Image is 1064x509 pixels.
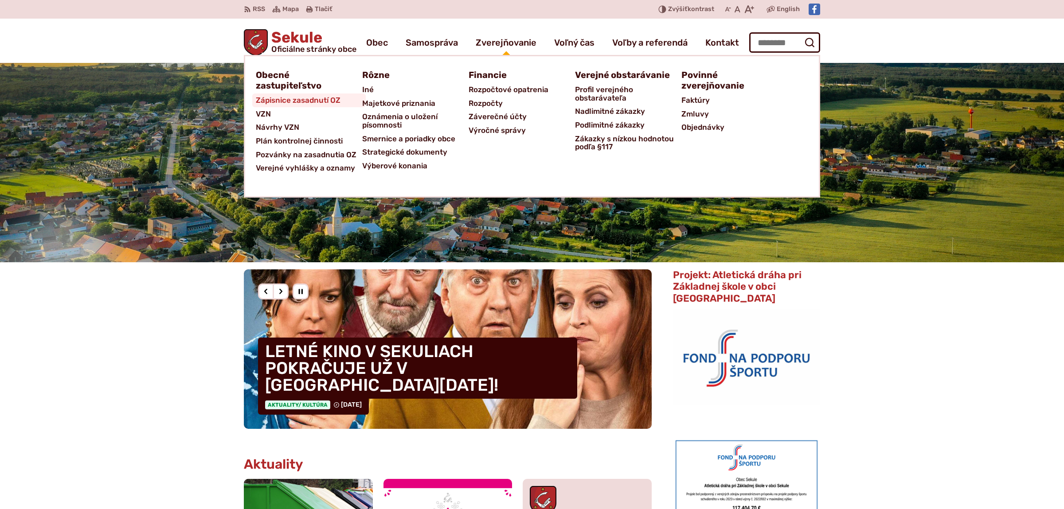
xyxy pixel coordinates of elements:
[705,30,739,55] a: Kontakt
[362,132,469,146] a: Smernice a poriadky obce
[362,67,390,83] span: Rôzne
[362,67,458,83] a: Rôzne
[469,97,575,110] a: Rozpočty
[256,161,355,175] span: Verejné vyhlášky a oznamy
[258,338,577,399] h4: LETNÉ KINO V SEKULIACH POKRAČUJE UŽ V [GEOGRAPHIC_DATA][DATE]!
[341,401,362,408] span: [DATE]
[244,29,268,56] img: Prejsť na domovskú stránku
[256,107,362,121] a: VZN
[244,29,356,56] a: Logo Sekule, prejsť na domovskú stránku.
[256,93,340,107] span: Zápisnice zasadnutí OZ
[256,120,299,134] span: Návrhy VZN
[256,148,362,162] a: Pozvánky na zasadnutia OZ
[469,83,575,97] a: Rozpočtové opatrenia
[469,110,527,124] span: Záverečné účty
[681,107,709,121] span: Zmluvy
[362,83,374,97] span: Iné
[366,30,388,55] a: Obec
[256,161,362,175] a: Verejné vyhlášky a oznamy
[362,83,469,97] a: Iné
[809,4,820,15] img: Prejsť na Facebook stránku
[575,105,645,118] span: Nadlimitné zákazky
[668,6,714,13] span: kontrast
[476,30,536,55] a: Zverejňovanie
[554,30,595,55] a: Voľný čas
[575,118,681,132] a: Podlimitné zákazky
[282,4,299,15] span: Mapa
[673,269,802,304] span: Projekt: Atletická dráha pri Základnej škole v obci [GEOGRAPHIC_DATA]
[681,67,777,93] a: Povinné zverejňovanie
[469,67,507,83] span: Financie
[612,30,688,55] a: Voľby a referendá
[469,124,526,137] span: Výročné správy
[775,4,802,15] a: English
[256,93,362,107] a: Zápisnice zasadnutí OZ
[668,5,688,13] span: Zvýšiť
[244,457,303,472] h3: Aktuality
[362,110,469,132] a: Oznámenia o uložení písomnosti
[469,83,548,97] span: Rozpočtové opatrenia
[362,132,455,146] span: Smernice a poriadky obce
[298,402,328,408] span: / Kultúra
[256,67,352,93] a: Obecné zastupiteľstvo
[273,284,289,299] div: Nasledujúci slajd
[244,269,652,429] a: LETNÉ KINO V SEKULIACH POKRAČUJE UŽ V [GEOGRAPHIC_DATA][DATE]! Aktuality/ Kultúra [DATE]
[362,97,469,110] a: Majetkové priznania
[362,145,469,159] a: Strategické dokumenty
[681,93,710,107] span: Faktúry
[265,400,330,409] span: Aktuality
[575,83,681,105] a: Profil verejného obstarávateľa
[681,93,788,107] a: Faktúry
[256,148,356,162] span: Pozvánky na zasadnutia OZ
[362,145,447,159] span: Strategické dokumenty
[293,284,309,299] div: Pozastaviť pohyb slajdera
[256,134,343,148] span: Plán kontrolnej činnosti
[469,97,503,110] span: Rozpočty
[256,107,271,121] span: VZN
[575,105,681,118] a: Nadlimitné zákazky
[406,30,458,55] a: Samospráva
[244,269,652,429] div: 2 / 8
[575,67,671,83] a: Verejné obstarávanie
[681,120,724,134] span: Objednávky
[362,159,427,173] span: Výberové konania
[253,4,265,15] span: RSS
[469,124,575,137] a: Výročné správy
[256,134,362,148] a: Plán kontrolnej činnosti
[271,45,356,53] span: Oficiálne stránky obce
[673,309,820,405] img: logo_fnps.png
[575,118,645,132] span: Podlimitné zákazky
[362,97,435,110] span: Majetkové priznania
[256,120,362,134] a: Návrhy VZN
[777,4,800,15] span: English
[268,30,356,53] h1: Sekule
[469,110,575,124] a: Záverečné účty
[681,120,788,134] a: Objednávky
[575,132,681,154] a: Zákazky s nízkou hodnotou podľa §117
[258,284,274,299] div: Predošlý slajd
[362,159,469,173] a: Výberové konania
[469,67,564,83] a: Financie
[681,107,788,121] a: Zmluvy
[315,6,332,13] span: Tlačiť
